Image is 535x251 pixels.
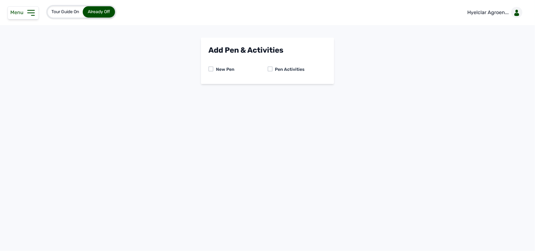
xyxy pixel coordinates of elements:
[208,45,327,55] div: Add Pen & Activities
[273,66,305,73] div: Pen Activities
[10,9,26,15] span: Menu
[467,9,509,16] p: Hyelclar Agroen...
[462,4,525,21] a: Hyelclar Agroen...
[213,66,234,73] div: New Pen
[51,9,79,14] span: Tour Guide On
[88,9,110,14] span: Already Off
